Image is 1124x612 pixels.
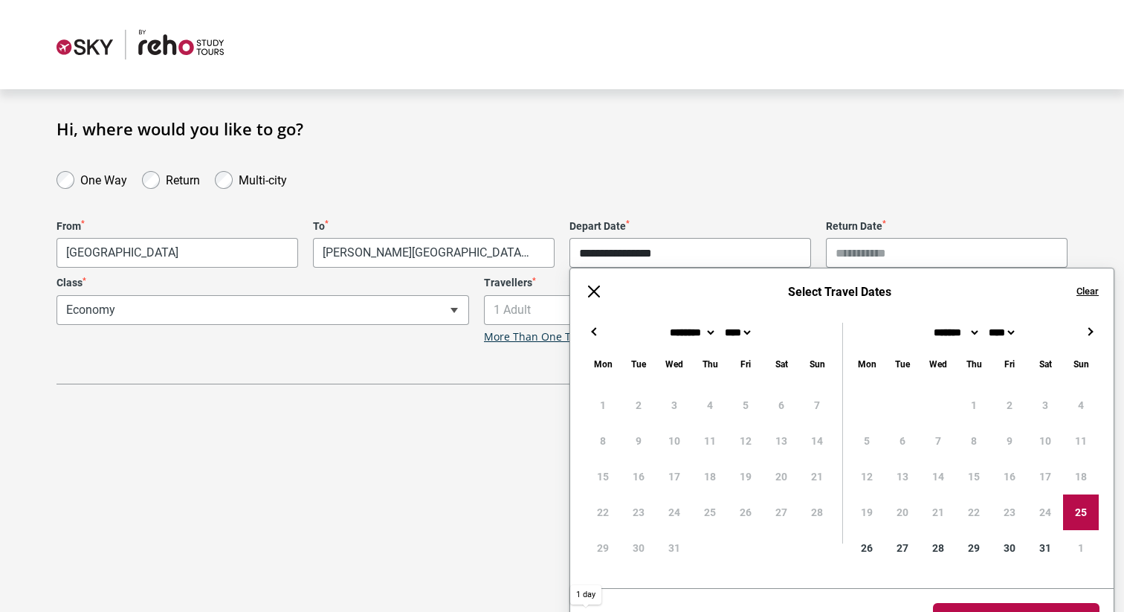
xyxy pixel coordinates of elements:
[80,170,127,187] label: One Way
[485,296,896,324] span: 1 Adult
[56,119,1068,138] h1: Hi, where would you like to go?
[56,277,469,289] label: Class
[56,238,298,268] span: Melbourne, Australia
[239,170,287,187] label: Multi-city
[992,530,1027,566] div: 30
[166,170,200,187] label: Return
[314,239,554,267] span: Florence, Italy
[313,220,555,233] label: To
[1027,355,1063,373] div: Saturday
[1081,323,1099,341] button: →
[1027,530,1063,566] div: 31
[1063,495,1099,530] div: 25
[57,296,468,324] span: Economy
[728,355,763,373] div: Friday
[992,355,1027,373] div: Friday
[692,355,728,373] div: Thursday
[885,530,920,566] div: 27
[313,238,555,268] span: Florence, Italy
[618,285,1062,299] h6: Select Travel Dates
[56,220,298,233] label: From
[656,355,692,373] div: Wednesday
[585,323,603,341] button: ←
[569,220,811,233] label: Depart Date
[1063,530,1099,566] div: 1
[763,355,799,373] div: Saturday
[57,239,297,267] span: Melbourne, Australia
[956,530,992,566] div: 29
[799,355,835,373] div: Sunday
[956,355,992,373] div: Thursday
[1063,355,1099,373] div: Sunday
[484,331,613,344] a: More Than One Traveller?
[484,277,897,289] label: Travellers
[56,295,469,325] span: Economy
[849,355,885,373] div: Monday
[826,220,1068,233] label: Return Date
[585,355,621,373] div: Monday
[621,355,656,373] div: Tuesday
[484,295,897,325] span: 1 Adult
[885,355,920,373] div: Tuesday
[849,530,885,566] div: 26
[920,355,956,373] div: Wednesday
[1076,285,1099,298] button: Clear
[920,530,956,566] div: 28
